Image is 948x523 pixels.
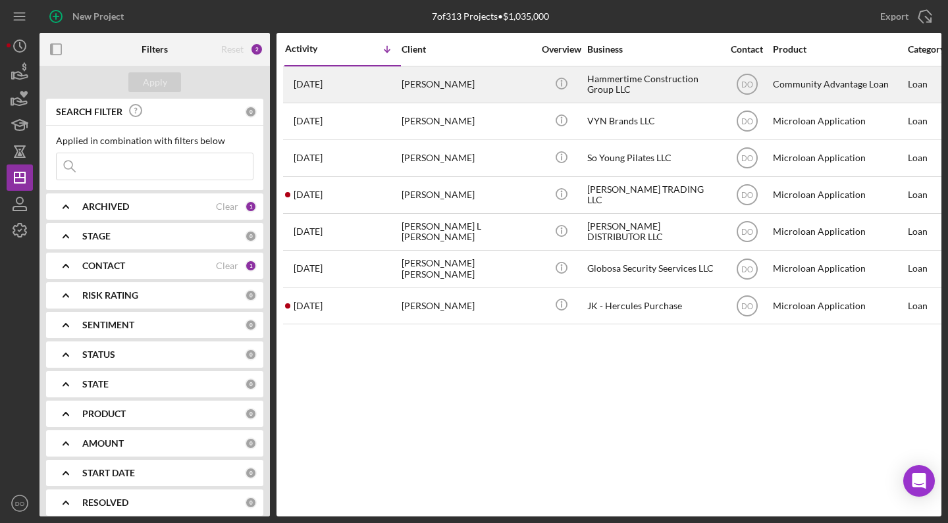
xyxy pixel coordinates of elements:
[285,43,343,54] div: Activity
[773,288,905,323] div: Microloan Application
[82,231,111,241] b: STAGE
[82,320,134,330] b: SENTIMENT
[741,191,753,200] text: DO
[245,408,257,420] div: 0
[773,178,905,212] div: Microloan Application
[773,214,905,249] div: Microloan Application
[294,153,323,163] time: 2025-08-05 18:08
[402,104,533,139] div: [PERSON_NAME]
[587,67,719,102] div: Hammertime Construction Group LLC
[294,116,323,126] time: 2025-08-16 21:03
[294,301,323,311] time: 2025-06-19 14:26
[537,44,586,55] div: Overview
[245,289,257,301] div: 0
[773,251,905,286] div: Microloan Application
[402,44,533,55] div: Client
[82,497,128,508] b: RESOLVED
[402,251,533,286] div: [PERSON_NAME] [PERSON_NAME]
[250,43,263,56] div: 2
[741,301,753,311] text: DO
[880,3,908,30] div: Export
[245,497,257,509] div: 0
[245,378,257,390] div: 0
[245,349,257,361] div: 0
[773,44,905,55] div: Product
[587,251,719,286] div: Globosa Security Seervices LLC
[245,106,257,118] div: 0
[402,288,533,323] div: [PERSON_NAME]
[587,44,719,55] div: Business
[245,201,257,212] div: 1
[39,3,137,30] button: New Project
[741,80,753,89] text: DO
[128,72,181,92] button: Apply
[245,260,257,272] div: 1
[82,468,135,478] b: START DATE
[432,11,549,22] div: 7 of 313 Projects • $1,035,000
[402,67,533,102] div: [PERSON_NAME]
[72,3,124,30] div: New Project
[245,230,257,242] div: 0
[143,72,167,92] div: Apply
[216,261,238,271] div: Clear
[82,438,124,449] b: AMOUNT
[15,500,24,507] text: DO
[587,178,719,212] div: [PERSON_NAME] TRADING LLC
[294,226,323,237] time: 2025-07-01 21:06
[402,141,533,176] div: [PERSON_NAME]
[294,79,323,89] time: 2025-08-19 16:42
[773,104,905,139] div: Microloan Application
[587,288,719,323] div: JK - Hercules Purchase
[903,465,935,497] div: Open Intercom Messenger
[773,141,905,176] div: Microloan Application
[294,189,323,200] time: 2025-07-01 22:25
[741,154,753,163] text: DO
[82,379,109,389] b: STATE
[142,44,168,55] b: Filters
[245,319,257,331] div: 0
[587,141,719,176] div: So Young Pilates LLC
[82,349,115,360] b: STATUS
[82,409,126,419] b: PRODUCT
[402,214,533,249] div: [PERSON_NAME] L [PERSON_NAME]
[587,104,719,139] div: VYN Brands LLC
[294,263,323,274] time: 2025-06-20 09:24
[741,117,753,126] text: DO
[216,201,238,212] div: Clear
[82,261,125,271] b: CONTACT
[56,107,122,117] b: SEARCH FILTER
[722,44,772,55] div: Contact
[82,290,138,301] b: RISK RATING
[56,136,253,146] div: Applied in combination with filters below
[402,178,533,212] div: [PERSON_NAME]
[773,67,905,102] div: Community Advantage Loan
[587,214,719,249] div: [PERSON_NAME] DISTRIBUTOR LLC
[221,44,244,55] div: Reset
[245,467,257,479] div: 0
[82,201,129,212] b: ARCHIVED
[7,490,33,516] button: DO
[741,228,753,237] text: DO
[245,437,257,449] div: 0
[741,264,753,274] text: DO
[867,3,941,30] button: Export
